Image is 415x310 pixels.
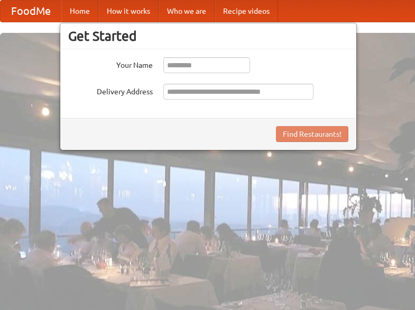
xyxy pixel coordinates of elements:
[159,1,215,22] a: Who we are
[276,126,348,142] button: Find Restaurants!
[61,1,98,22] a: Home
[68,28,348,44] h3: Get Started
[1,1,61,22] a: FoodMe
[98,1,159,22] a: How it works
[68,84,153,97] label: Delivery Address
[215,1,278,22] a: Recipe videos
[68,57,153,70] label: Your Name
